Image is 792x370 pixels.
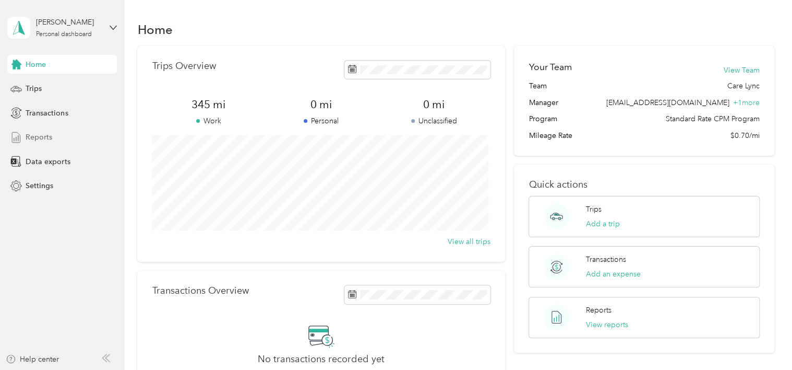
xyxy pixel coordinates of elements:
button: View all trips [448,236,490,247]
p: Trips [586,204,602,215]
p: Transactions Overview [152,285,248,296]
div: Personal dashboard [36,31,92,38]
span: Care Lync [727,80,760,91]
iframe: Everlance-gr Chat Button Frame [734,311,792,370]
h1: Home [137,24,172,35]
p: Unclassified [378,115,490,126]
span: + 1 more [733,98,760,107]
p: Reports [586,305,611,316]
p: Transactions [586,254,626,265]
span: Mileage Rate [529,130,572,141]
span: Home [26,59,46,70]
span: Manager [529,97,558,108]
span: Data exports [26,156,70,167]
button: Add a trip [586,218,620,229]
span: [EMAIL_ADDRESS][DOMAIN_NAME] [606,98,729,107]
span: 0 mi [378,97,490,112]
span: 0 mi [265,97,378,112]
h2: No transactions recorded yet [258,354,385,365]
button: Add an expense [586,269,641,280]
span: Program [529,113,557,124]
span: Standard Rate CPM Program [666,113,760,124]
p: Trips Overview [152,61,215,72]
span: 345 mi [152,97,265,112]
span: Transactions [26,108,68,119]
div: [PERSON_NAME] [36,17,101,28]
button: View Team [724,65,760,76]
p: Work [152,115,265,126]
span: Team [529,80,546,91]
h2: Your Team [529,61,571,74]
button: Help center [6,354,59,365]
span: $0.70/mi [730,130,760,141]
span: Reports [26,132,52,143]
p: Personal [265,115,378,126]
span: Settings [26,180,53,191]
p: Quick actions [529,179,759,190]
button: View reports [586,319,628,330]
span: Trips [26,83,42,94]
